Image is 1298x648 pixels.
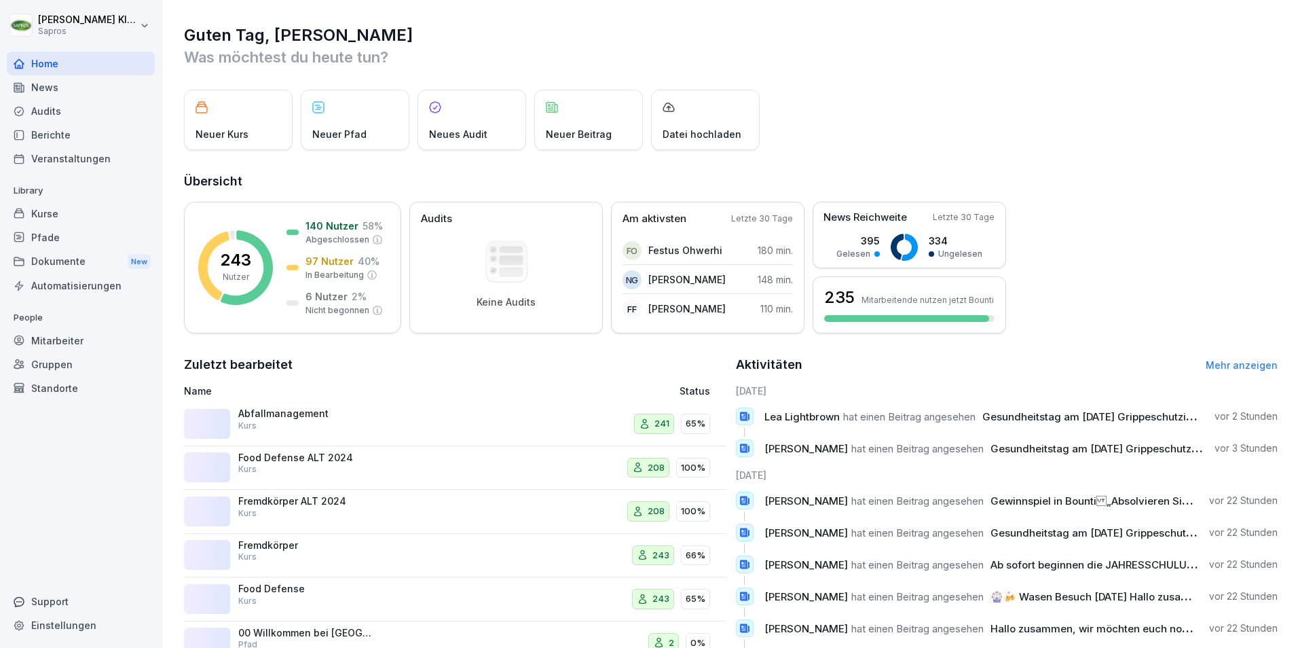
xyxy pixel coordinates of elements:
span: hat einen Beitrag angesehen [851,590,984,603]
p: Kurs [238,463,257,475]
a: Home [7,52,155,75]
p: Neuer Beitrag [546,127,612,141]
p: Status [680,384,710,398]
p: Fremdkörper [238,539,374,552]
div: Berichte [7,123,155,147]
p: Was möchtest du heute tun? [184,46,1278,68]
a: DokumenteNew [7,249,155,274]
div: FF [623,300,642,319]
p: News Reichweite [823,210,907,226]
a: Gruppen [7,353,155,376]
span: [PERSON_NAME] [764,494,848,507]
div: New [128,254,151,270]
p: vor 22 Stunden [1209,494,1278,507]
h6: [DATE] [736,384,1278,398]
p: Ungelesen [938,248,982,260]
p: 241 [654,417,669,431]
p: vor 22 Stunden [1209,558,1278,571]
p: 65% [686,417,705,431]
h1: Guten Tag, [PERSON_NAME] [184,24,1278,46]
p: Nicht begonnen [305,304,369,317]
p: In Bearbeitung [305,269,364,281]
span: [PERSON_NAME] [764,442,848,455]
span: hat einen Beitrag angesehen [851,558,984,571]
a: Einstellungen [7,613,155,637]
p: Datei hochladen [663,127,741,141]
p: Mitarbeitende nutzen jetzt Bounti [861,295,994,305]
p: Fremdkörper ALT 2024 [238,495,374,507]
p: People [7,307,155,329]
h2: Aktivitäten [736,355,802,374]
p: Kurs [238,420,257,432]
p: 243 [652,592,669,606]
span: [PERSON_NAME] [764,590,848,603]
p: Letzte 30 Tage [731,213,793,225]
a: Pfade [7,226,155,249]
p: 100% [681,461,705,475]
h2: Zuletzt bearbeitet [184,355,726,374]
p: Library [7,180,155,202]
p: 243 [652,549,669,562]
p: 2 % [352,289,367,304]
span: Lea Lightbrown [764,410,840,423]
p: Audits [421,211,452,227]
p: Festus Ohwerhi [648,243,722,257]
p: Name [184,384,523,398]
p: 66% [686,549,705,562]
p: Nutzer [223,271,249,283]
p: Kurs [238,551,257,563]
span: [PERSON_NAME] [764,558,848,571]
a: Veranstaltungen [7,147,155,170]
span: hat einen Beitrag angesehen [843,410,976,423]
span: hat einen Beitrag angesehen [851,526,984,539]
h3: 235 [824,286,855,309]
span: [PERSON_NAME] [764,526,848,539]
p: vor 2 Stunden [1214,410,1278,423]
p: vor 22 Stunden [1209,526,1278,539]
p: 395 [836,234,880,248]
p: 6 Nutzer [305,289,348,304]
p: 58 % [363,219,383,233]
p: vor 3 Stunden [1214,442,1278,455]
p: Keine Audits [477,296,536,308]
p: 110 min. [760,302,793,316]
p: Kurs [238,507,257,520]
p: Gelesen [836,248,870,260]
a: Kurse [7,202,155,226]
p: vor 22 Stunden [1209,622,1278,635]
a: News [7,75,155,99]
p: Sapros [38,26,137,36]
p: 148 min. [758,272,793,287]
p: Neues Audit [429,127,487,141]
h6: [DATE] [736,468,1278,482]
a: FremdkörperKurs24366% [184,534,726,578]
a: Standorte [7,376,155,400]
a: Food Defense ALT 2024Kurs208100% [184,446,726,490]
div: NG [623,270,642,289]
p: Food Defense ALT 2024 [238,452,374,464]
a: Fremdkörper ALT 2024Kurs208100% [184,490,726,534]
span: [PERSON_NAME] [764,622,848,635]
div: Dokumente [7,249,155,274]
p: Abgeschlossen [305,234,369,246]
a: Mitarbeiter [7,329,155,353]
p: Abfallmanagement [238,408,374,420]
p: 208 [648,505,665,518]
p: [PERSON_NAME] [648,302,726,316]
p: [PERSON_NAME] Kleinbeck [38,14,137,26]
p: Am aktivsten [623,211,686,227]
div: Support [7,590,155,613]
p: 180 min. [758,243,793,257]
span: hat einen Beitrag angesehen [851,622,984,635]
a: Automatisierungen [7,274,155,298]
a: Mehr anzeigen [1206,359,1278,371]
h2: Übersicht [184,172,1278,191]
